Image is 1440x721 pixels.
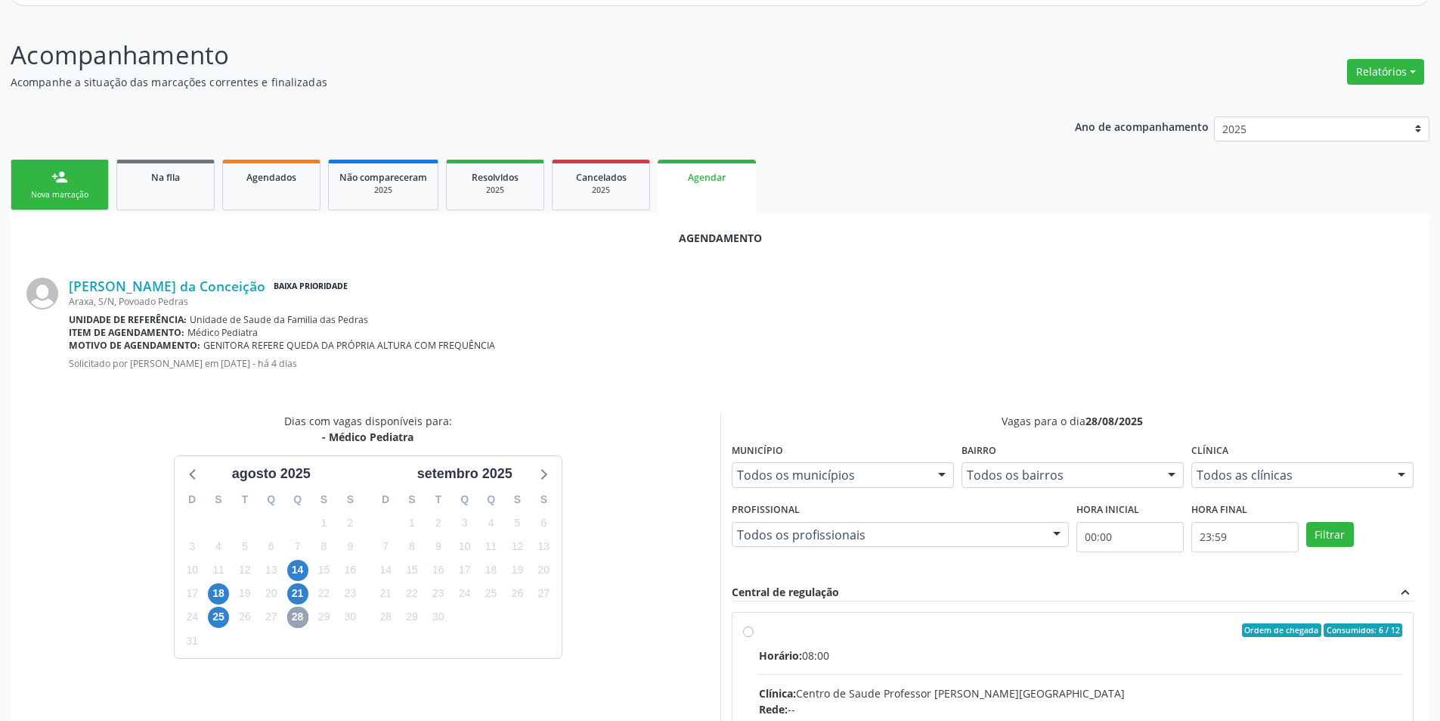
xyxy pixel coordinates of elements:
span: quarta-feira, 10 de setembro de 2025 [454,536,475,557]
div: Vagas para o dia [732,413,1414,429]
span: Todos os profissionais [737,527,1038,542]
span: domingo, 3 de agosto de 2025 [181,536,203,557]
span: segunda-feira, 11 de agosto de 2025 [208,560,229,581]
div: Central de regulação [732,584,839,601]
span: Todos os bairros [967,468,1153,483]
span: Resolvidos [472,171,519,184]
div: Agendamento [26,230,1414,246]
span: sexta-feira, 15 de agosto de 2025 [313,560,334,581]
span: sábado, 23 de agosto de 2025 [339,583,361,604]
div: Q [478,488,504,511]
div: S [206,488,232,511]
b: Motivo de agendamento: [69,339,200,352]
span: sexta-feira, 5 de setembro de 2025 [506,512,528,533]
span: Ordem de chegada [1242,623,1321,637]
span: Cancelados [576,171,627,184]
div: Dias com vagas disponíveis para: [284,413,452,445]
span: sábado, 16 de agosto de 2025 [339,560,361,581]
span: Não compareceram [339,171,427,184]
div: Nova marcação [22,189,98,200]
span: terça-feira, 12 de agosto de 2025 [234,560,255,581]
span: Todos as clínicas [1197,468,1383,483]
span: Consumidos: 6 / 12 [1324,623,1402,637]
span: terça-feira, 23 de setembro de 2025 [428,583,449,604]
div: Q [284,488,311,511]
div: Centro de Saude Professor [PERSON_NAME][GEOGRAPHIC_DATA] [759,685,1403,701]
div: S [531,488,557,511]
input: Selecione o horário [1191,522,1299,552]
div: S [399,488,426,511]
span: quinta-feira, 28 de agosto de 2025 [287,607,308,628]
div: Araxa, S/N, Povoado Pedras [69,295,1414,308]
span: segunda-feira, 15 de setembro de 2025 [401,560,423,581]
span: sábado, 13 de setembro de 2025 [533,536,554,557]
span: segunda-feira, 29 de setembro de 2025 [401,607,423,628]
span: sábado, 27 de setembro de 2025 [533,583,554,604]
span: segunda-feira, 1 de setembro de 2025 [401,512,423,533]
span: quarta-feira, 3 de setembro de 2025 [454,512,475,533]
span: domingo, 10 de agosto de 2025 [181,560,203,581]
span: segunda-feira, 22 de setembro de 2025 [401,583,423,604]
span: terça-feira, 16 de setembro de 2025 [428,560,449,581]
span: terça-feira, 2 de setembro de 2025 [428,512,449,533]
span: Na fila [151,171,180,184]
span: Rede: [759,702,788,716]
span: sábado, 9 de agosto de 2025 [339,536,361,557]
span: quinta-feira, 7 de agosto de 2025 [287,536,308,557]
span: 28/08/2025 [1085,414,1143,428]
span: sábado, 20 de setembro de 2025 [533,560,554,581]
span: Baixa Prioridade [271,278,351,294]
label: Hora inicial [1076,499,1139,522]
div: 2025 [339,185,427,196]
div: -- [759,701,1403,717]
span: sexta-feira, 8 de agosto de 2025 [313,536,334,557]
span: terça-feira, 30 de setembro de 2025 [428,607,449,628]
span: Clínica: [759,686,796,701]
div: agosto 2025 [226,464,317,484]
div: setembro 2025 [411,464,519,484]
img: img [26,278,58,309]
span: sábado, 2 de agosto de 2025 [339,512,361,533]
div: 2025 [457,185,533,196]
div: D [179,488,206,511]
span: Agendados [246,171,296,184]
p: Acompanhamento [11,36,1004,74]
span: quinta-feira, 21 de agosto de 2025 [287,583,308,604]
label: Bairro [962,440,996,463]
span: Horário: [759,648,802,663]
span: Agendar [688,171,726,184]
span: segunda-feira, 4 de agosto de 2025 [208,536,229,557]
div: - Médico Pediatra [284,429,452,445]
input: Selecione o horário [1076,522,1184,552]
button: Filtrar [1306,522,1354,548]
button: Relatórios [1347,59,1424,85]
div: Q [258,488,284,511]
div: Q [451,488,478,511]
span: segunda-feira, 25 de agosto de 2025 [208,607,229,628]
span: quarta-feira, 17 de setembro de 2025 [454,560,475,581]
span: sábado, 30 de agosto de 2025 [339,607,361,628]
span: segunda-feira, 8 de setembro de 2025 [401,536,423,557]
i: expand_less [1397,584,1414,601]
div: T [231,488,258,511]
span: terça-feira, 9 de setembro de 2025 [428,536,449,557]
span: domingo, 14 de setembro de 2025 [375,560,396,581]
span: sexta-feira, 12 de setembro de 2025 [506,536,528,557]
span: domingo, 7 de setembro de 2025 [375,536,396,557]
span: quarta-feira, 13 de agosto de 2025 [261,560,282,581]
span: quinta-feira, 11 de setembro de 2025 [481,536,502,557]
div: T [425,488,451,511]
span: quinta-feira, 4 de setembro de 2025 [481,512,502,533]
p: Ano de acompanhamento [1075,117,1209,135]
span: quarta-feira, 24 de setembro de 2025 [454,583,475,604]
div: person_add [51,169,68,185]
span: terça-feira, 26 de agosto de 2025 [234,607,255,628]
label: Clínica [1191,440,1228,463]
label: Hora final [1191,499,1247,522]
span: sábado, 6 de setembro de 2025 [533,512,554,533]
p: Solicitado por [PERSON_NAME] em [DATE] - há 4 dias [69,357,1414,370]
div: 08:00 [759,648,1403,664]
span: terça-feira, 5 de agosto de 2025 [234,536,255,557]
span: sexta-feira, 26 de setembro de 2025 [506,583,528,604]
span: quarta-feira, 27 de agosto de 2025 [261,607,282,628]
